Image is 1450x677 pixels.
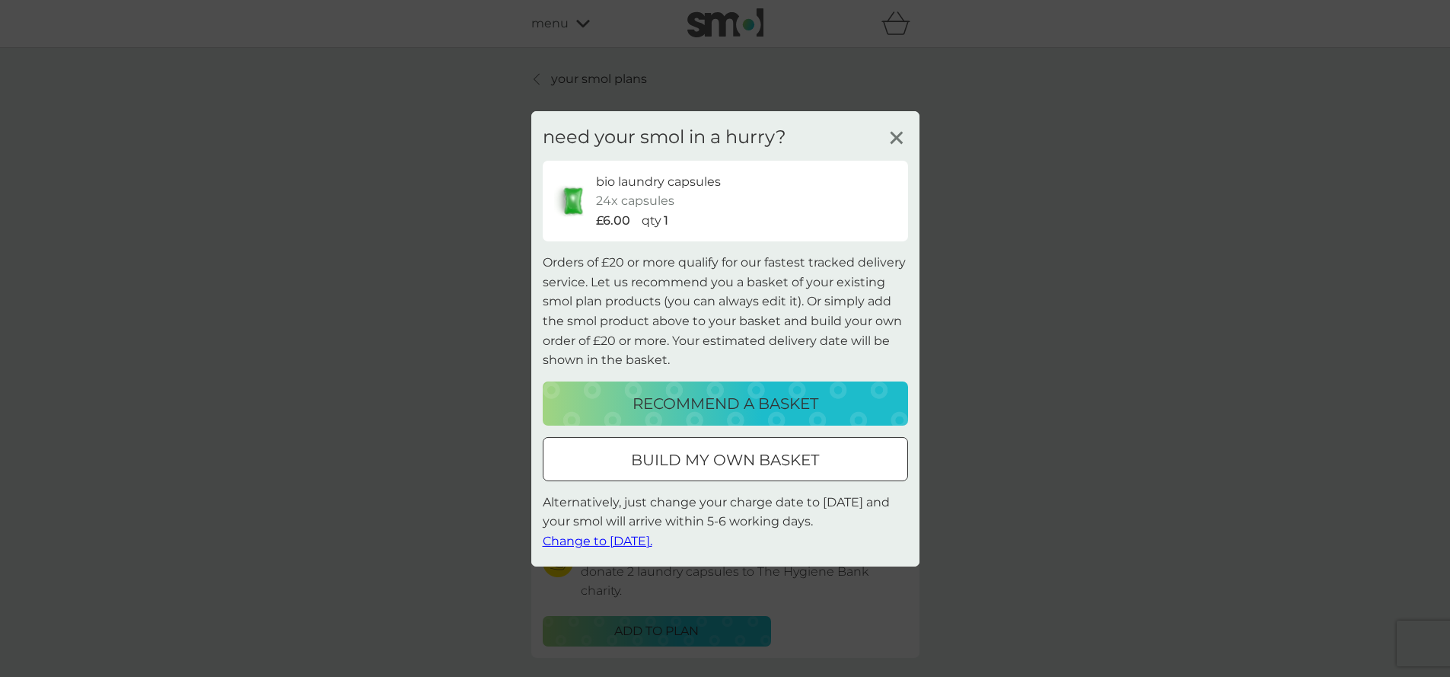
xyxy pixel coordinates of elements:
span: Change to [DATE]. [543,534,652,548]
button: build my own basket [543,437,908,481]
p: bio laundry capsules [596,171,721,191]
h3: need your smol in a hurry? [543,126,786,148]
p: Alternatively, just change your charge date to [DATE] and your smol will arrive within 5-6 workin... [543,493,908,551]
p: £6.00 [596,211,630,231]
button: recommend a basket [543,382,908,426]
p: qty [642,211,661,231]
p: 1 [664,211,668,231]
p: Orders of £20 or more qualify for our fastest tracked delivery service. Let us recommend you a ba... [543,253,908,370]
p: build my own basket [631,448,819,472]
p: recommend a basket [633,391,818,416]
button: Change to [DATE]. [543,532,652,551]
p: 24x capsules [596,191,674,211]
